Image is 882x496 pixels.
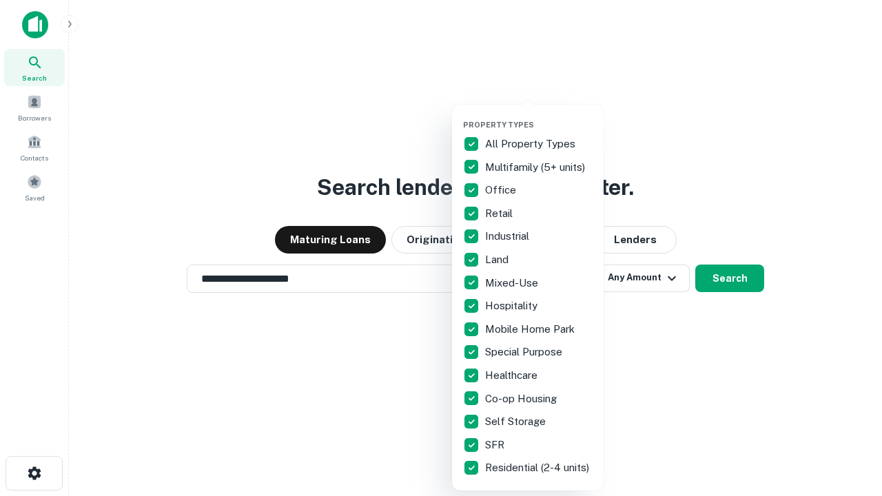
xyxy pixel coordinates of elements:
p: SFR [485,437,507,453]
iframe: Chat Widget [813,386,882,452]
p: Multifamily (5+ units) [485,159,588,176]
p: Mixed-Use [485,275,541,291]
span: Property Types [463,121,534,129]
p: All Property Types [485,136,578,152]
p: Retail [485,205,515,222]
p: Office [485,182,519,198]
p: Industrial [485,228,532,245]
p: Hospitality [485,298,540,314]
p: Special Purpose [485,344,565,360]
p: Residential (2-4 units) [485,459,592,476]
p: Co-op Housing [485,391,560,407]
p: Healthcare [485,367,540,384]
p: Mobile Home Park [485,321,577,338]
p: Self Storage [485,413,548,430]
p: Land [485,251,511,268]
